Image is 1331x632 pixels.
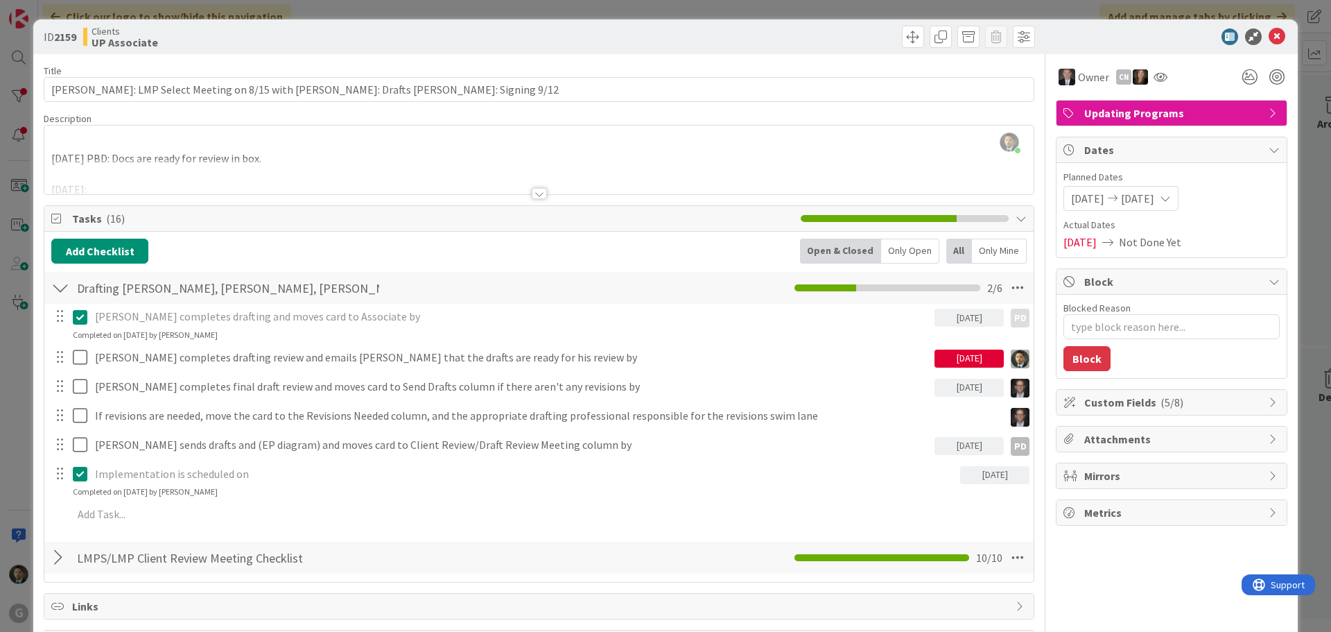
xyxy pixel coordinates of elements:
[1084,504,1262,521] span: Metrics
[1063,170,1280,185] span: Planned Dates
[44,77,1034,102] input: type card name here...
[1121,190,1154,207] span: [DATE]
[95,379,929,395] p: [PERSON_NAME] completes final draft review and moves card to Send Drafts column if there aren't a...
[54,30,76,44] b: 2159
[1063,346,1111,371] button: Block
[1011,408,1029,427] img: JT
[1084,142,1262,158] span: Dates
[51,239,148,264] button: Add Checklist
[73,329,218,341] div: Completed on [DATE] by [PERSON_NAME]
[1084,468,1262,484] span: Mirrors
[800,239,881,264] div: Open & Closed
[29,2,63,19] span: Support
[1000,133,1019,152] img: 8BZLk7E8pfiq8jCgjIaptuiIy3kiCTah.png
[95,309,929,325] p: [PERSON_NAME] completes drafting and moves card to Associate by
[1084,105,1262,121] span: Updating Programs
[106,212,125,225] span: ( 16 )
[1119,234,1181,250] span: Not Done Yet
[1084,431,1262,447] span: Attachments
[95,408,998,424] p: If revisions are needed, move the card to the Revisions Needed column, and the appropriate drafti...
[1063,302,1131,314] label: Blocked Reason
[987,280,1002,296] span: 2 / 6
[95,437,929,453] p: [PERSON_NAME] sends drafts and (EP diagram) and moves card to Client Review/Draft Review Meeting ...
[1160,395,1183,409] span: ( 5/8 )
[1084,394,1262,411] span: Custom Fields
[95,466,955,482] p: Implementation is scheduled on
[72,210,794,227] span: Tasks
[972,239,1027,264] div: Only Mine
[72,598,1009,615] span: Links
[960,466,1029,484] div: [DATE]
[92,37,158,48] b: UP Associate
[95,350,929,366] p: [PERSON_NAME] completes drafting review and emails [PERSON_NAME] that the drafts are ready for hi...
[1011,309,1029,327] div: PD
[1116,69,1131,85] div: CN
[934,309,1004,327] div: [DATE]
[1084,273,1262,290] span: Block
[92,26,158,37] span: Clients
[1133,69,1148,85] img: SB
[1078,69,1109,85] span: Owner
[73,486,218,498] div: Completed on [DATE] by [PERSON_NAME]
[976,549,1002,566] span: 10 / 10
[1063,218,1280,232] span: Actual Dates
[44,28,76,45] span: ID
[934,437,1004,455] div: [DATE]
[1071,190,1104,207] span: [DATE]
[1011,350,1029,368] img: CG
[44,65,62,77] label: Title
[881,239,939,264] div: Only Open
[72,275,384,300] input: Add Checklist...
[1011,379,1029,398] img: JT
[946,239,972,264] div: All
[1063,234,1097,250] span: [DATE]
[51,151,1027,166] p: [DATE] PBD: Docs are ready for review in box.
[72,545,384,570] input: Add Checklist...
[1059,69,1075,85] img: BG
[934,379,1004,397] div: [DATE]
[1011,437,1029,456] div: PD
[934,350,1004,368] div: [DATE]
[44,112,92,125] span: Description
